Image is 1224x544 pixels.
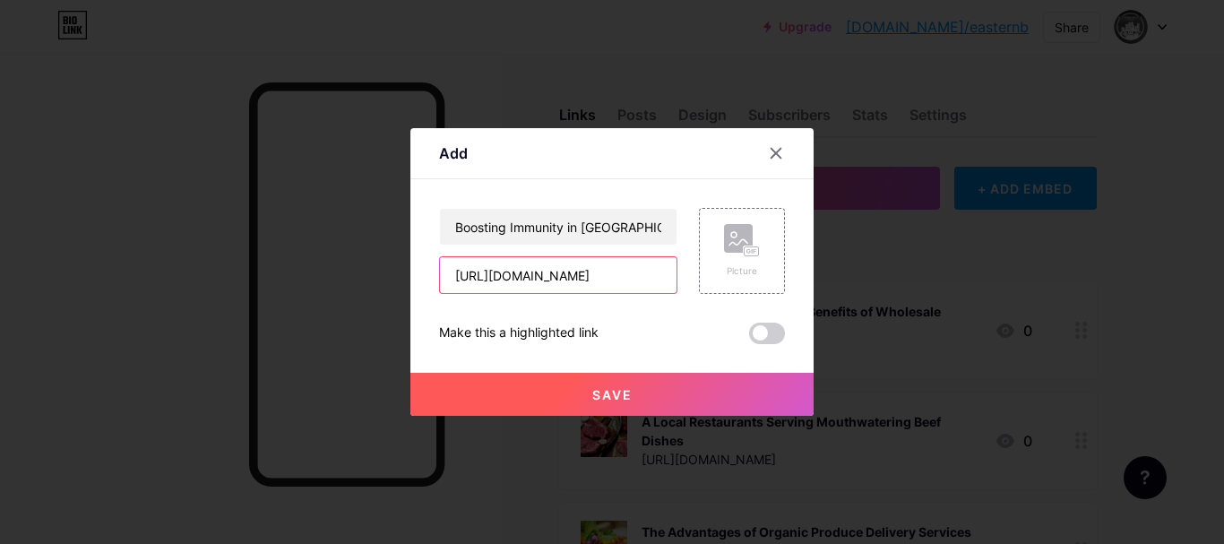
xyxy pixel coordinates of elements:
button: Save [410,373,814,416]
div: Add [439,142,468,164]
div: Make this a highlighted link [439,323,599,344]
input: URL [440,257,677,293]
span: Save [592,387,633,402]
input: Title [440,209,677,245]
div: Picture [724,264,760,278]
